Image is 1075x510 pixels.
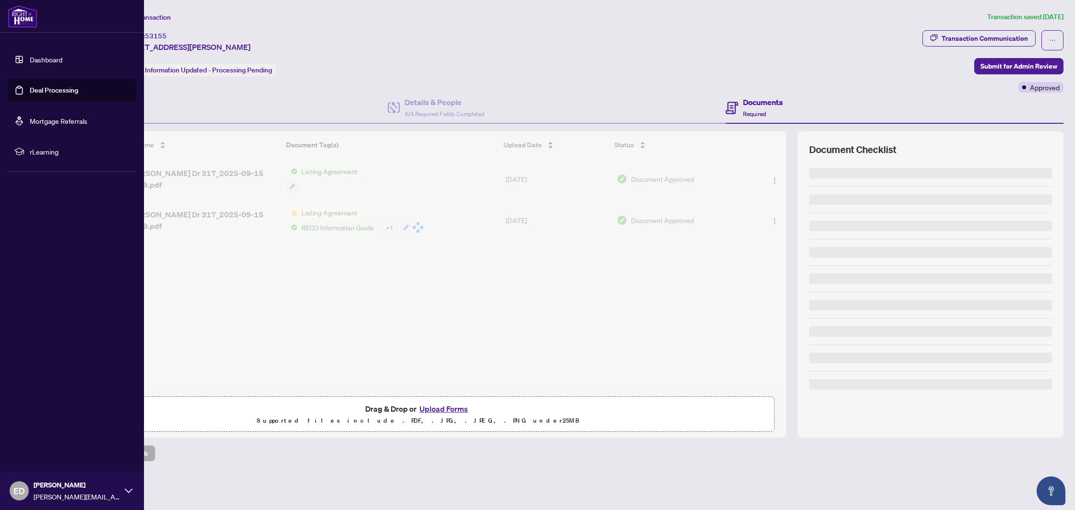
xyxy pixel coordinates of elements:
article: Transaction saved [DATE] [987,12,1063,23]
span: Information Updated - Processing Pending [145,66,272,74]
h4: Documents [743,96,783,108]
span: Document Checklist [809,143,896,156]
h4: Details & People [405,96,484,108]
span: Drag & Drop or [365,403,471,415]
a: Mortgage Referrals [30,117,87,125]
span: Submit for Admin Review [980,59,1057,74]
span: View Transaction [119,13,171,22]
span: Drag & Drop orUpload FormsSupported files include .PDF, .JPG, .JPEG, .PNG under25MB [62,397,774,432]
a: Deal Processing [30,86,78,95]
img: logo [8,5,37,28]
span: [PERSON_NAME][EMAIL_ADDRESS][DOMAIN_NAME] [34,491,120,502]
button: Transaction Communication [922,30,1036,47]
button: Upload Forms [417,403,471,415]
span: [STREET_ADDRESS][PERSON_NAME] [119,41,251,53]
span: Required [743,110,766,118]
p: Supported files include .PDF, .JPG, .JPEG, .PNG under 25 MB [68,415,768,427]
button: Submit for Admin Review [974,58,1063,74]
a: Dashboard [30,55,62,64]
span: 4/4 Required Fields Completed [405,110,484,118]
span: ellipsis [1049,37,1056,44]
span: 53155 [145,32,167,40]
div: Status: [119,63,276,76]
span: Approved [1030,82,1060,93]
span: ED [13,484,25,498]
span: rLearning [30,146,130,157]
button: Open asap [1037,476,1065,505]
div: Transaction Communication [942,31,1028,46]
span: [PERSON_NAME] [34,480,120,490]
